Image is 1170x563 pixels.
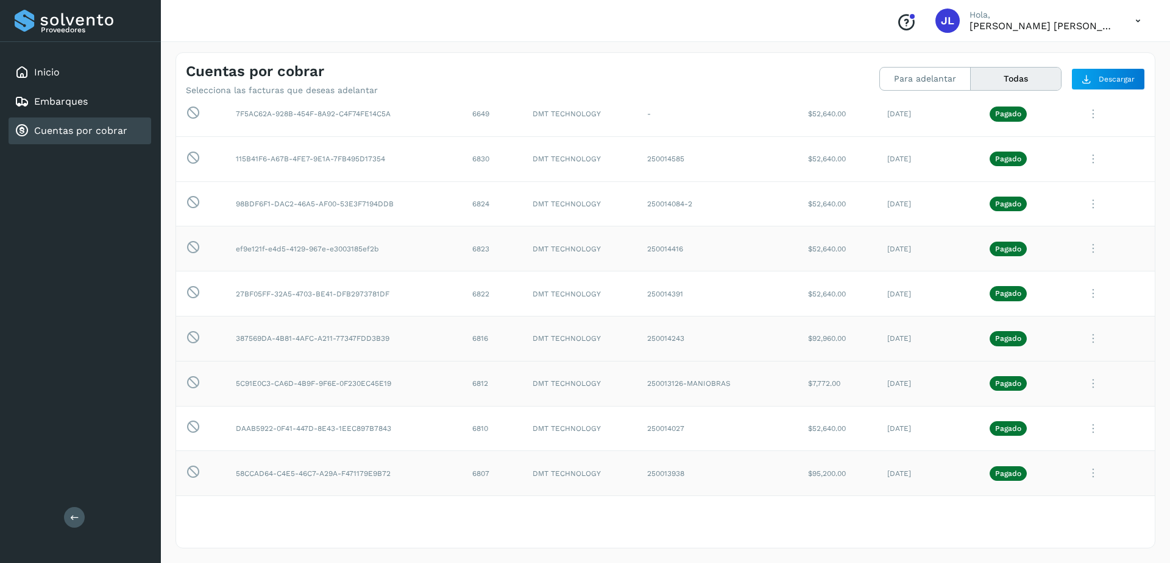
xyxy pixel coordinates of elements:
td: 6812 [463,361,523,406]
p: Pagado [995,200,1021,208]
td: [DATE] [877,316,980,361]
td: DAAB5922-0F41-447D-8E43-1EEC897B7843 [226,406,463,451]
td: $52,640.00 [798,181,877,226]
td: DMT TECHNOLOGY [523,91,637,136]
p: Pagado [995,245,1021,253]
td: 9E081D44-C549-430C-99D6-AD2DD8CCE244 [226,496,463,541]
td: 6806 [463,496,523,541]
td: 6807 [463,451,523,496]
td: 115B41F6-A67B-4FE7-9E1A-7FB495D17354 [226,136,463,181]
span: Descargar [1099,74,1135,85]
td: DMT TECHNOLOGY [523,226,637,271]
td: [DATE] [877,361,980,406]
td: 5C91E0C3-CA6D-4B9F-9F6E-0F230EC45E19 [226,361,463,406]
td: [DATE] [877,271,980,316]
td: 250013940 [637,496,799,541]
p: Pagado [995,334,1021,343]
p: Selecciona las facturas que deseas adelantar [186,85,378,96]
td: $52,640.00 [798,136,877,181]
p: José Luis Salinas Maldonado [970,20,1116,32]
td: DMT TECHNOLOGY [523,406,637,451]
td: 250013126-MANIOBRAS [637,361,799,406]
td: $52,640.00 [798,271,877,316]
td: 250014585 [637,136,799,181]
h4: Cuentas por cobrar [186,63,324,80]
td: 250014391 [637,271,799,316]
td: [DATE] [877,451,980,496]
td: 6824 [463,181,523,226]
button: Descargar [1071,68,1145,90]
div: Embarques [9,88,151,115]
p: Pagado [995,289,1021,298]
td: - [637,91,799,136]
td: [DATE] [877,91,980,136]
td: $7,772.00 [798,361,877,406]
a: Cuentas por cobrar [34,125,127,136]
p: Pagado [995,155,1021,163]
td: 98BDF6F1-DAC2-46A5-AF00-53E3F7194DDB [226,181,463,226]
td: $52,640.00 [798,226,877,271]
td: DMT TECHNOLOGY [523,496,637,541]
td: DMT TECHNOLOGY [523,271,637,316]
td: 27BF05FF-32A5-4703-BE41-DFB2973781DF [226,271,463,316]
td: DMT TECHNOLOGY [523,181,637,226]
td: [DATE] [877,136,980,181]
p: Pagado [995,424,1021,433]
td: ef9e121f-e4d5-4129-967e-e3003185ef2b [226,226,463,271]
td: 6823 [463,226,523,271]
a: Inicio [34,66,60,78]
div: Cuentas por cobrar [9,117,151,144]
td: 250013938 [637,451,799,496]
td: 6822 [463,271,523,316]
td: $52,640.00 [798,91,877,136]
td: DMT TECHNOLOGY [523,136,637,181]
td: 250014084-2 [637,181,799,226]
td: DMT TECHNOLOGY [523,361,637,406]
p: Pagado [995,379,1021,388]
td: DMT TECHNOLOGY [523,316,637,361]
td: 250014416 [637,226,799,271]
td: [DATE] [877,496,980,541]
td: [DATE] [877,181,980,226]
td: DMT TECHNOLOGY [523,451,637,496]
td: 6816 [463,316,523,361]
p: Proveedores [41,26,146,34]
td: $95,200.00 [798,451,877,496]
td: [DATE] [877,226,980,271]
td: 58CCAD64-C4E5-46C7-A29A-F471179E9B72 [226,451,463,496]
p: Pagado [995,110,1021,118]
td: 7F5AC62A-928B-454F-8A92-C4F74FE14C5A [226,91,463,136]
p: Pagado [995,469,1021,478]
a: Embarques [34,96,88,107]
td: $95,200.00 [798,496,877,541]
div: Inicio [9,59,151,86]
button: Para adelantar [880,68,971,90]
td: 6810 [463,406,523,451]
td: $92,960.00 [798,316,877,361]
p: Hola, [970,10,1116,20]
td: 6649 [463,91,523,136]
td: 6830 [463,136,523,181]
button: Todas [971,68,1061,90]
td: 250014243 [637,316,799,361]
td: [DATE] [877,406,980,451]
td: 250014027 [637,406,799,451]
td: $52,640.00 [798,406,877,451]
td: 387569DA-4B81-4AFC-A211-77347FDD3B39 [226,316,463,361]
